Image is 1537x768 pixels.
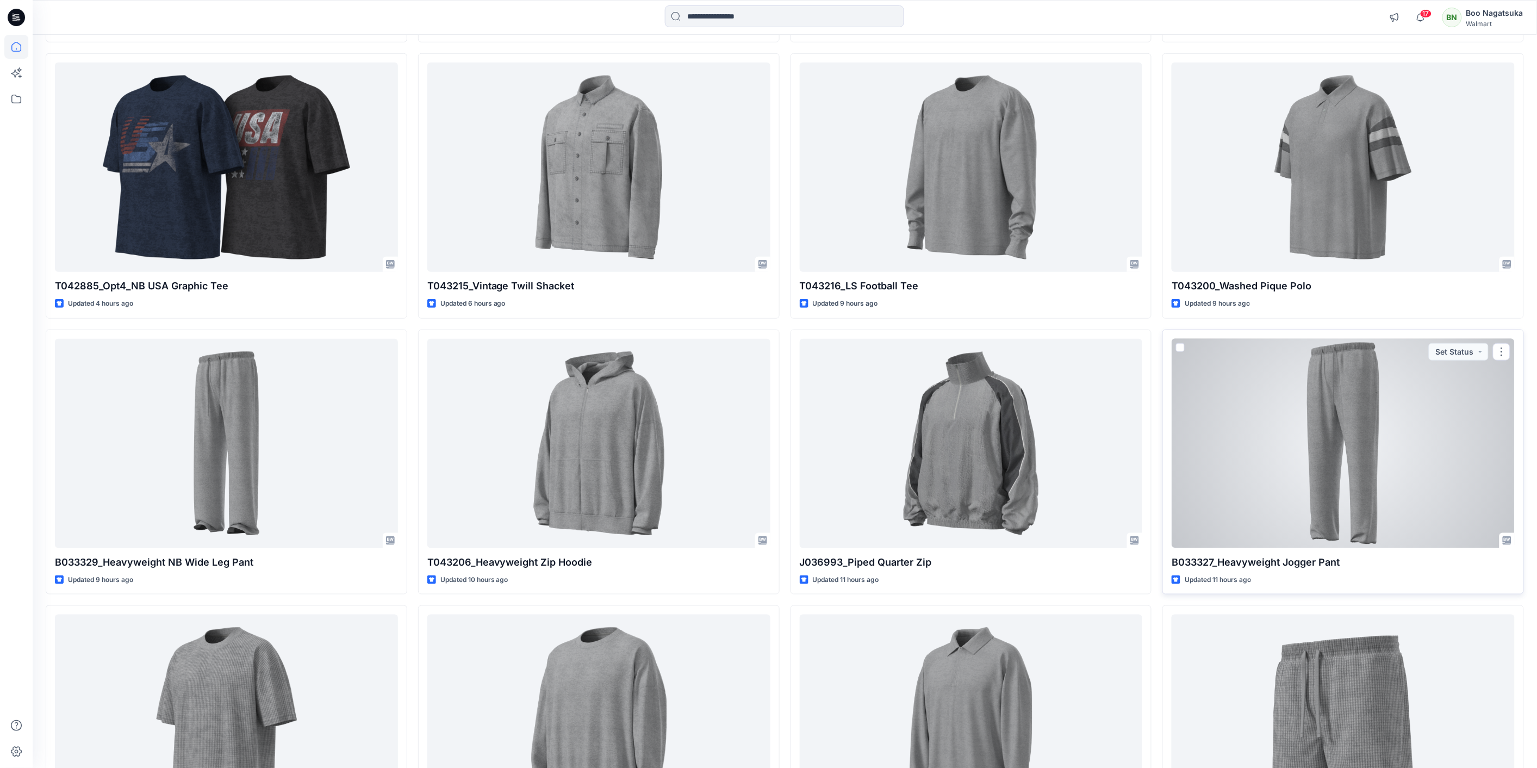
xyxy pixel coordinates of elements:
[440,574,508,586] p: Updated 10 hours ago
[1185,298,1250,309] p: Updated 9 hours ago
[68,574,133,586] p: Updated 9 hours ago
[68,298,133,309] p: Updated 4 hours ago
[55,278,398,294] p: T042885_Opt4_NB USA Graphic Tee
[427,555,770,570] p: T043206_Heavyweight Zip Hoodie
[1172,63,1515,272] a: T043200_Washed Pique Polo
[55,555,398,570] p: B033329_Heavyweight NB Wide Leg Pant
[427,278,770,294] p: T043215_Vintage Twill Shacket
[55,339,398,548] a: B033329_Heavyweight NB Wide Leg Pant
[800,339,1143,548] a: J036993_Piped Quarter Zip
[427,339,770,548] a: T043206_Heavyweight Zip Hoodie
[1466,20,1523,28] div: Walmart
[1172,278,1515,294] p: T043200_Washed Pique Polo
[800,63,1143,272] a: T043216_LS Football Tee
[1172,339,1515,548] a: B033327_Heavyweight Jogger Pant
[427,63,770,272] a: T043215_Vintage Twill Shacket
[1420,9,1432,18] span: 17
[440,298,506,309] p: Updated 6 hours ago
[1172,555,1515,570] p: B033327_Heavyweight Jogger Pant
[800,555,1143,570] p: J036993_Piped Quarter Zip
[813,298,878,309] p: Updated 9 hours ago
[800,278,1143,294] p: T043216_LS Football Tee
[1442,8,1462,27] div: BN
[1185,574,1251,586] p: Updated 11 hours ago
[813,574,879,586] p: Updated 11 hours ago
[55,63,398,272] a: T042885_Opt4_NB USA Graphic Tee
[1466,7,1523,20] div: Boo Nagatsuka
